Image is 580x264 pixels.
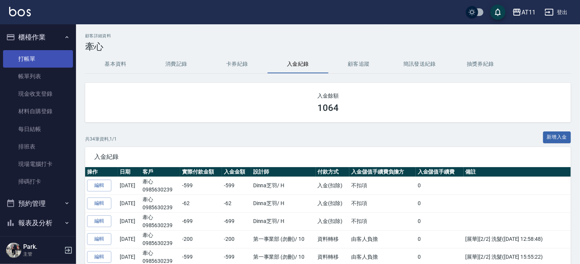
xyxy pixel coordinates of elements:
button: AT11 [509,5,539,20]
td: -62 [222,194,251,212]
th: 付款方式 [316,167,349,177]
td: [DATE] [118,177,140,194]
td: 入金(扣除) [316,194,349,212]
button: 預約管理 [3,194,73,213]
a: 編輯 [87,180,111,191]
td: [展華][2/2] 洗髮([DATE] 12:58:48) [464,230,571,248]
td: 牽心 [141,212,181,230]
td: 不扣項 [349,212,416,230]
td: 不扣項 [349,177,416,194]
td: -599 [180,177,222,194]
p: 共 34 筆資料, 1 / 1 [85,136,117,142]
td: -699 [222,212,251,230]
td: [DATE] [118,212,140,230]
th: 操作 [85,167,118,177]
button: 基本資料 [85,55,146,73]
th: 備註 [464,167,571,177]
h2: 入金餘額 [94,92,562,100]
td: 入金(扣除) [316,212,349,230]
td: -62 [180,194,222,212]
th: 入金儲值手續費 [416,167,464,177]
td: -200 [180,230,222,248]
td: 0 [416,212,464,230]
td: Dinna芝羽 / H [251,194,316,212]
a: 現金收支登錄 [3,85,73,103]
th: 入金金額 [222,167,251,177]
td: -699 [180,212,222,230]
div: AT11 [521,8,536,17]
td: 牽心 [141,177,181,194]
button: 櫃檯作業 [3,27,73,47]
h3: 牽心 [85,41,571,52]
button: save [490,5,506,20]
a: 材料自購登錄 [3,103,73,120]
a: 編輯 [87,233,111,245]
a: 編輯 [87,198,111,209]
button: 入金紀錄 [268,55,328,73]
td: 0 [416,194,464,212]
p: 0985630239 [143,186,179,194]
img: Person [6,243,21,258]
a: 打帳單 [3,50,73,68]
button: 卡券紀錄 [207,55,268,73]
th: 客戶 [141,167,181,177]
button: 新增入金 [543,131,571,143]
p: 0985630239 [143,239,179,247]
img: Logo [9,7,31,16]
h2: 顧客詳細資料 [85,33,571,38]
td: 牽心 [141,230,181,248]
a: 現場電腦打卡 [3,155,73,173]
p: 0985630239 [143,221,179,229]
td: -599 [222,177,251,194]
h3: 1064 [317,103,339,113]
td: 0 [416,230,464,248]
p: 0985630239 [143,204,179,212]
td: 第一事業部 (勿刪) / 10 [251,230,316,248]
td: 由客人負擔 [349,230,416,248]
a: 排班表 [3,138,73,155]
th: 入金儲值手續費負擔方 [349,167,416,177]
a: 帳單列表 [3,68,73,85]
button: 報表及分析 [3,213,73,233]
td: 不扣項 [349,194,416,212]
th: 設計師 [251,167,316,177]
td: 資料轉移 [316,230,349,248]
td: Dinna芝羽 / H [251,212,316,230]
a: 編輯 [87,251,111,263]
span: 入金紀錄 [94,153,562,161]
td: 牽心 [141,194,181,212]
td: [DATE] [118,194,140,212]
button: 客戶管理 [3,233,73,253]
td: [DATE] [118,230,140,248]
a: 掃碼打卡 [3,173,73,190]
th: 實際付款金額 [180,167,222,177]
button: 抽獎券紀錄 [450,55,511,73]
button: 簡訊發送紀錄 [389,55,450,73]
td: Dinna芝羽 / H [251,177,316,194]
td: 0 [416,177,464,194]
button: 顧客追蹤 [328,55,389,73]
td: 入金(扣除) [316,177,349,194]
a: 每日結帳 [3,120,73,138]
p: 主管 [23,251,62,258]
h5: Park. [23,243,62,251]
a: 編輯 [87,215,111,227]
td: -200 [222,230,251,248]
button: 消費記錄 [146,55,207,73]
button: 登出 [542,5,571,19]
th: 日期 [118,167,140,177]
